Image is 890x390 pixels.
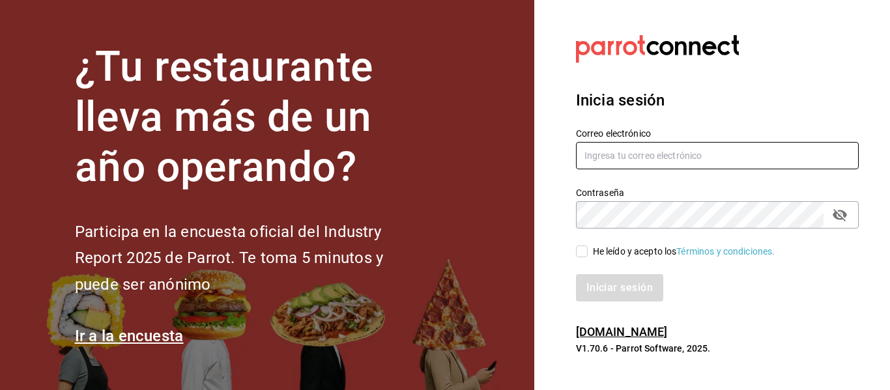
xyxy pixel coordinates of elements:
label: Contraseña [576,188,859,197]
label: Correo electrónico [576,129,859,138]
h3: Inicia sesión [576,89,859,112]
a: Ir a la encuesta [75,327,184,345]
h2: Participa en la encuesta oficial del Industry Report 2025 de Parrot. Te toma 5 minutos y puede se... [75,219,427,298]
p: V1.70.6 - Parrot Software, 2025. [576,342,859,355]
a: [DOMAIN_NAME] [576,325,668,339]
button: passwordField [829,204,851,226]
a: Términos y condiciones. [676,246,775,257]
input: Ingresa tu correo electrónico [576,142,859,169]
h1: ¿Tu restaurante lleva más de un año operando? [75,42,427,192]
div: He leído y acepto los [593,245,775,258]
